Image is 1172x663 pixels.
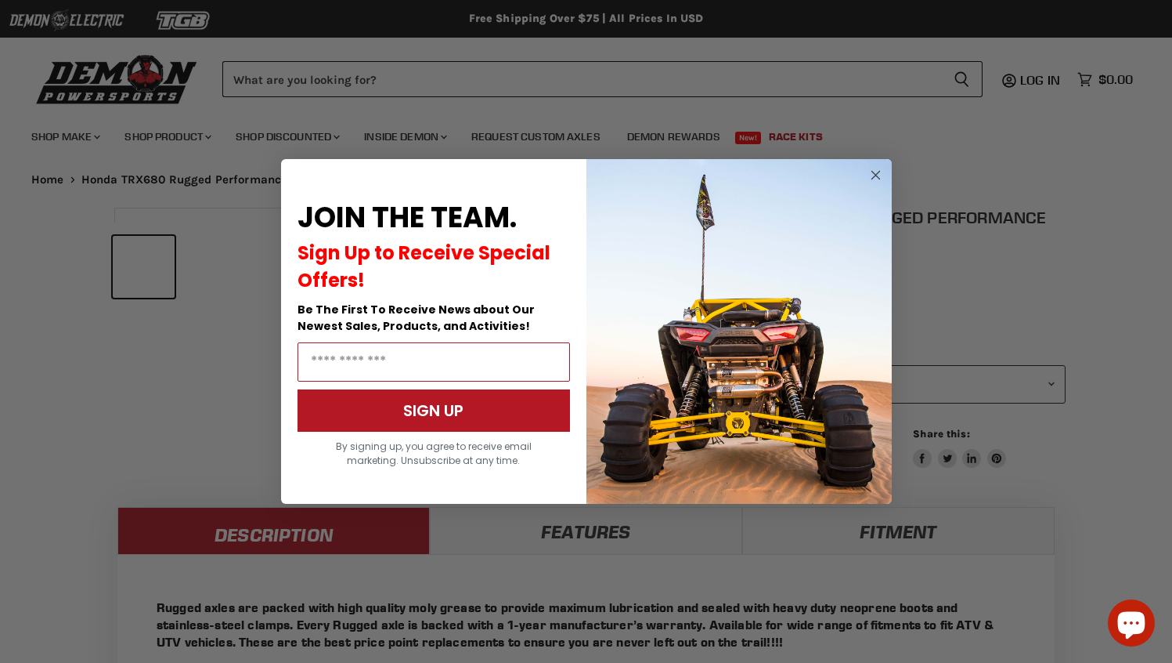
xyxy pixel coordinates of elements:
[298,197,517,237] span: JOIN THE TEAM.
[298,389,570,432] button: SIGN UP
[298,342,570,382] input: Email Address
[336,440,532,467] span: By signing up, you agree to receive email marketing. Unsubscribe at any time.
[298,240,550,293] span: Sign Up to Receive Special Offers!
[1103,600,1159,650] inbox-online-store-chat: Shopify online store chat
[298,302,535,334] span: Be The First To Receive News about Our Newest Sales, Products, and Activities!
[586,159,892,504] img: a9095488-b6e7-41ba-879d-588abfab540b.jpeg
[866,165,885,185] button: Close dialog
